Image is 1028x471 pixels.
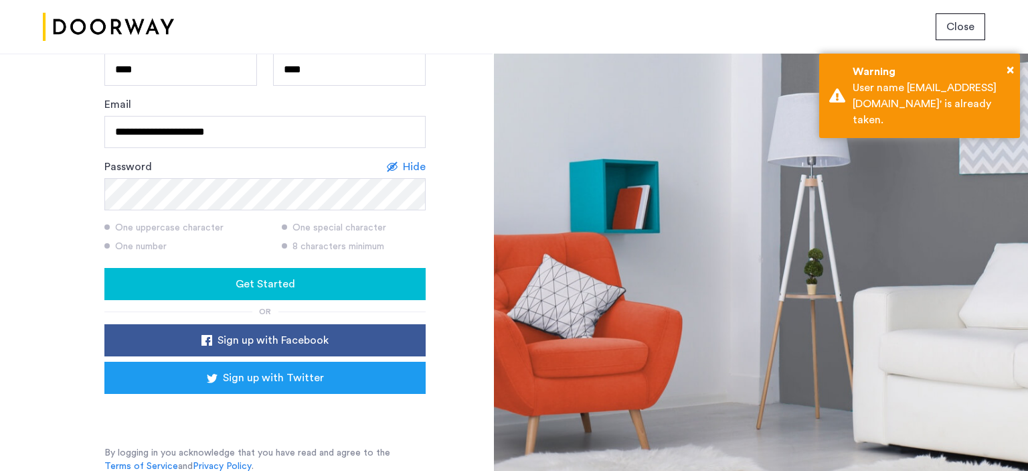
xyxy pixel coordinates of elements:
[282,221,426,234] div: One special character
[1007,60,1014,80] button: Close
[104,159,152,175] label: Password
[936,13,985,40] button: button
[218,332,329,348] span: Sign up with Facebook
[104,268,426,300] button: button
[43,2,174,52] img: logo
[104,240,265,253] div: One number
[1007,63,1014,76] span: ×
[104,362,426,394] button: button
[236,276,295,292] span: Get Started
[853,80,1010,128] div: User name [EMAIL_ADDRESS][DOMAIN_NAME]' is already taken.
[946,19,974,35] span: Close
[104,221,265,234] div: One uppercase character
[124,398,406,427] iframe: Sign in with Google Button
[104,324,426,356] button: button
[104,96,131,113] label: Email
[282,240,426,253] div: 8 characters minimum
[853,64,1010,80] div: Warning
[223,370,324,386] span: Sign up with Twitter
[403,159,426,175] span: Hide
[259,308,271,316] span: or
